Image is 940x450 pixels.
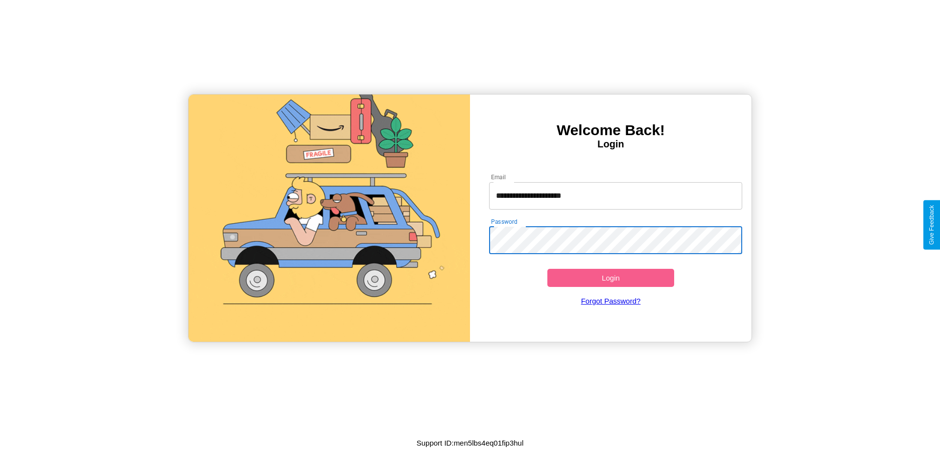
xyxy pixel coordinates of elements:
[928,205,935,245] div: Give Feedback
[491,217,517,226] label: Password
[484,287,738,315] a: Forgot Password?
[491,173,506,181] label: Email
[470,122,752,139] h3: Welcome Back!
[547,269,674,287] button: Login
[417,436,524,450] p: Support ID: men5lbs4eq01fip3hul
[470,139,752,150] h4: Login
[188,95,470,342] img: gif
